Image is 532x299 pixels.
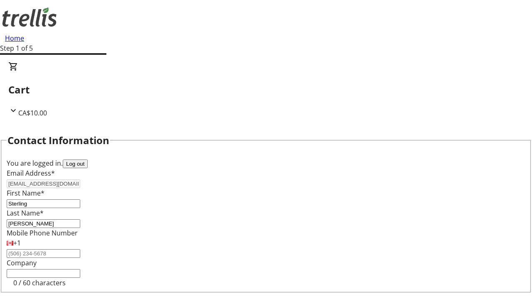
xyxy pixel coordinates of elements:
div: You are logged in. [7,158,525,168]
input: (506) 234-5678 [7,249,80,258]
span: CA$10.00 [18,108,47,118]
label: Company [7,258,37,267]
label: First Name* [7,189,44,198]
div: CartCA$10.00 [8,61,524,118]
h2: Cart [8,82,524,97]
button: Log out [63,159,88,168]
label: Mobile Phone Number [7,228,78,238]
h2: Contact Information [7,133,109,148]
label: Last Name* [7,208,44,218]
tr-character-limit: 0 / 60 characters [13,278,66,287]
label: Email Address* [7,169,55,178]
